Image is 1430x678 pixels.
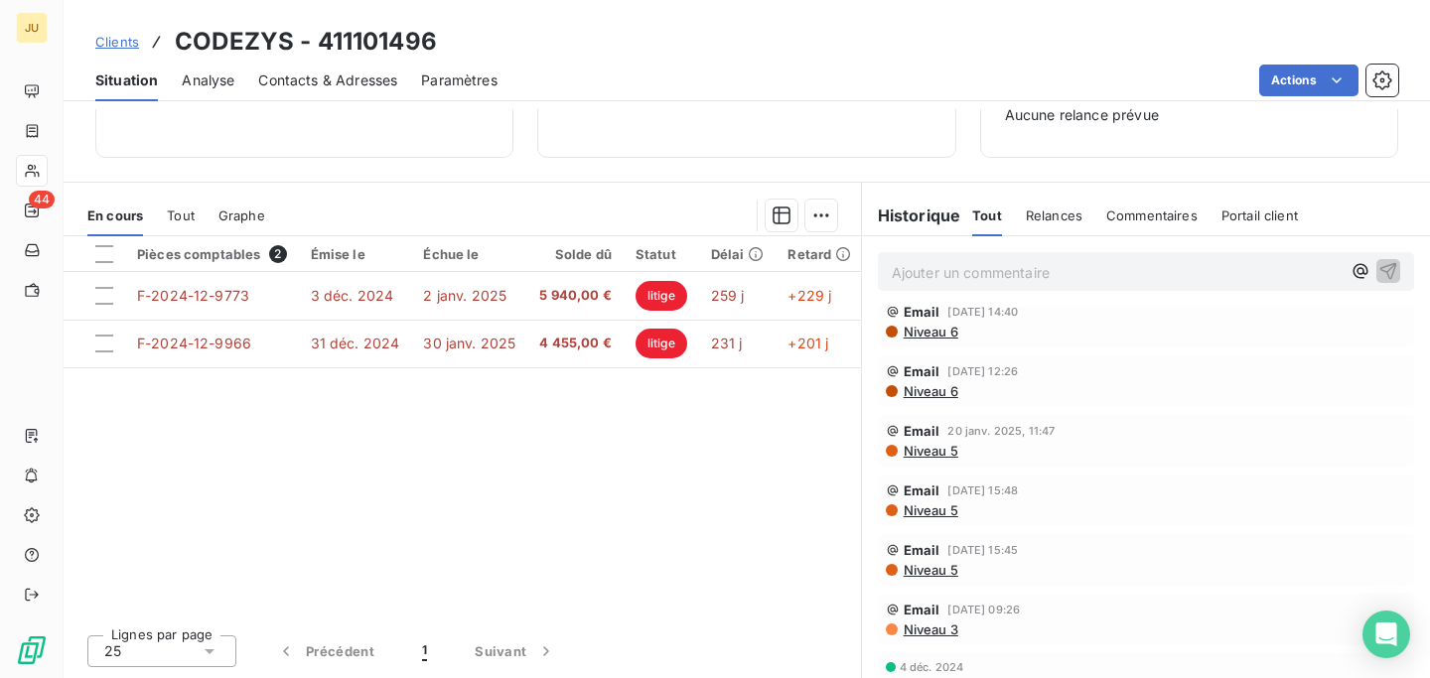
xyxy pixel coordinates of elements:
[902,383,958,399] span: Niveau 6
[902,324,958,339] span: Niveau 6
[947,365,1018,377] span: [DATE] 12:26
[421,70,498,90] span: Paramètres
[1106,207,1198,223] span: Commentaires
[16,195,47,226] a: 44
[904,542,940,558] span: Email
[902,443,958,459] span: Niveau 5
[16,634,48,666] img: Logo LeanPay
[137,335,251,351] span: F-2024-12-9966
[1026,207,1082,223] span: Relances
[539,286,612,306] span: 5 940,00 €
[423,335,515,351] span: 30 janv. 2025
[423,287,506,304] span: 2 janv. 2025
[902,502,958,518] span: Niveau 5
[947,484,1018,496] span: [DATE] 15:48
[636,329,687,358] span: litige
[947,425,1055,437] span: 20 janv. 2025, 11:47
[947,604,1020,615] span: [DATE] 09:26
[711,246,765,262] div: Délai
[904,304,940,320] span: Email
[311,246,400,262] div: Émise le
[398,630,451,672] button: 1
[902,562,958,578] span: Niveau 5
[137,245,287,263] div: Pièces comptables
[451,630,580,672] button: Suivant
[182,70,234,90] span: Analyse
[423,246,515,262] div: Échue le
[137,287,249,304] span: F-2024-12-9773
[104,641,121,661] span: 25
[539,246,612,262] div: Solde dû
[636,246,687,262] div: Statut
[539,334,612,353] span: 4 455,00 €
[87,207,143,223] span: En cours
[636,281,687,311] span: litige
[258,70,397,90] span: Contacts & Adresses
[787,287,831,304] span: +229 j
[947,544,1018,556] span: [DATE] 15:45
[175,24,437,60] h3: CODEZYS - 411101496
[787,246,851,262] div: Retard
[862,203,961,227] h6: Historique
[311,287,394,304] span: 3 déc. 2024
[972,207,1002,223] span: Tout
[422,641,427,661] span: 1
[904,423,940,439] span: Email
[904,602,940,617] span: Email
[787,335,828,351] span: +201 j
[904,363,940,379] span: Email
[900,661,964,673] span: 4 déc. 2024
[16,12,48,44] div: JU
[95,32,139,52] a: Clients
[95,34,139,50] span: Clients
[711,335,743,351] span: 231 j
[252,630,398,672] button: Précédent
[167,207,195,223] span: Tout
[218,207,265,223] span: Graphe
[947,306,1018,318] span: [DATE] 14:40
[311,335,400,351] span: 31 déc. 2024
[1005,105,1373,125] span: Aucune relance prévue
[711,287,745,304] span: 259 j
[95,70,158,90] span: Situation
[269,245,287,263] span: 2
[1362,610,1410,658] div: Open Intercom Messenger
[29,191,55,208] span: 44
[1221,207,1298,223] span: Portail client
[1259,65,1358,96] button: Actions
[904,482,940,498] span: Email
[902,621,958,637] span: Niveau 3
